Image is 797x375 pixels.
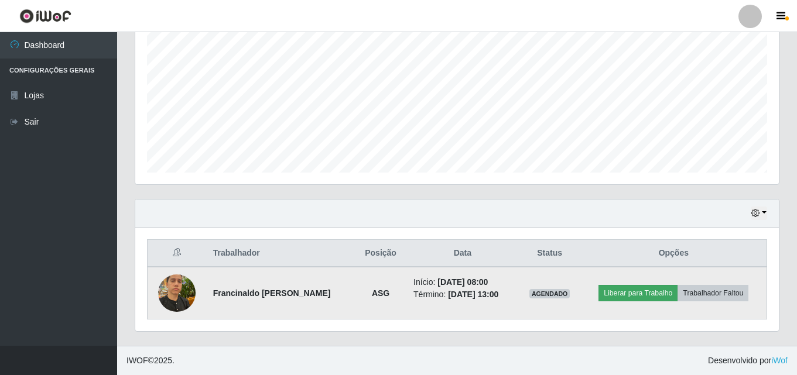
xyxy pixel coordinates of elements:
[437,277,488,287] time: [DATE] 08:00
[598,285,678,301] button: Liberar para Trabalho
[213,288,331,298] strong: Francinaldo [PERSON_NAME]
[413,276,512,288] li: Início:
[448,290,498,299] time: [DATE] 13:00
[708,355,788,367] span: Desenvolvido por
[126,356,148,365] span: IWOF
[126,355,175,367] span: © 2025 .
[19,9,71,23] img: CoreUI Logo
[413,288,512,301] li: Término:
[519,240,581,267] th: Status
[771,356,788,365] a: iWof
[372,288,389,298] strong: ASG
[406,240,519,267] th: Data
[355,240,406,267] th: Posição
[529,289,570,298] span: AGENDADO
[158,268,196,318] img: 1743036619624.jpeg
[678,285,748,301] button: Trabalhador Faltou
[206,240,355,267] th: Trabalhador
[581,240,767,267] th: Opções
